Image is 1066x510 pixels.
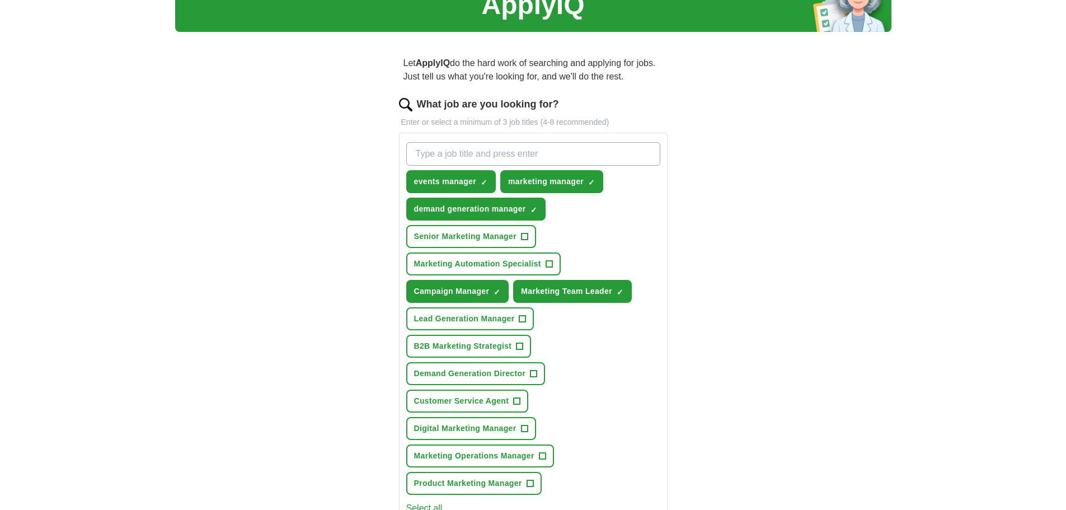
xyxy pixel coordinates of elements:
span: Product Marketing Manager [414,478,522,489]
button: Customer Service Agent [406,390,529,413]
span: ✓ [481,178,487,187]
button: Campaign Manager✓ [406,280,509,303]
span: ✓ [588,178,595,187]
span: ✓ [530,205,537,214]
p: Enter or select a minimum of 3 job titles (4-8 recommended) [399,116,668,128]
button: Marketing Operations Manager [406,445,554,467]
label: What job are you looking for? [417,97,559,112]
button: Senior Marketing Manager [406,225,536,248]
button: B2B Marketing Strategist [406,335,532,358]
button: demand generation manager✓ [406,198,546,221]
p: Let do the hard work of searching and applying for jobs. Just tell us what you're looking for, an... [399,52,668,88]
span: events manager [414,176,477,188]
span: B2B Marketing Strategist [414,340,512,352]
button: Marketing Automation Specialist [406,252,561,275]
span: Marketing Team Leader [521,286,612,297]
span: marketing manager [508,176,584,188]
img: search.png [399,98,412,111]
button: Demand Generation Director [406,362,546,385]
span: Marketing Operations Manager [414,450,534,462]
button: Product Marketing Manager [406,472,542,495]
button: events manager✓ [406,170,496,193]
span: Marketing Automation Specialist [414,258,541,270]
span: Demand Generation Director [414,368,526,380]
span: ✓ [494,288,500,297]
button: Digital Marketing Manager [406,417,536,440]
span: Campaign Manager [414,286,490,297]
input: Type a job title and press enter [406,142,660,166]
span: Digital Marketing Manager [414,423,516,434]
strong: ApplyIQ [416,58,450,68]
span: ✓ [617,288,623,297]
button: Marketing Team Leader✓ [513,280,632,303]
span: Senior Marketing Manager [414,231,516,242]
button: marketing manager✓ [500,170,603,193]
span: Customer Service Agent [414,395,509,407]
span: Lead Generation Manager [414,313,515,325]
button: Lead Generation Manager [406,307,534,330]
span: demand generation manager [414,203,526,215]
